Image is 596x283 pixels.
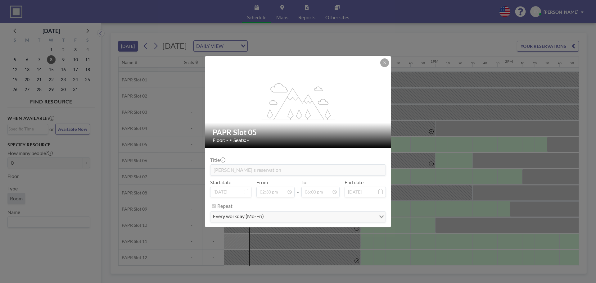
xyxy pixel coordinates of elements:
g: flex-grow: 1.2; [262,83,335,120]
label: Repeat [217,203,233,209]
label: Title [210,157,225,163]
span: Floor: - [213,137,228,143]
label: Start date [210,179,231,185]
span: every workday (Mo-Fri) [212,213,265,221]
input: (No title) [210,165,386,175]
span: - [297,181,299,195]
label: From [256,179,268,185]
span: Seats: - [233,137,249,143]
label: End date [345,179,363,185]
div: Search for option [210,212,386,222]
span: • [230,138,232,142]
h2: PAPR Slot 05 [213,128,384,137]
label: To [301,179,306,185]
input: Search for option [266,213,375,221]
